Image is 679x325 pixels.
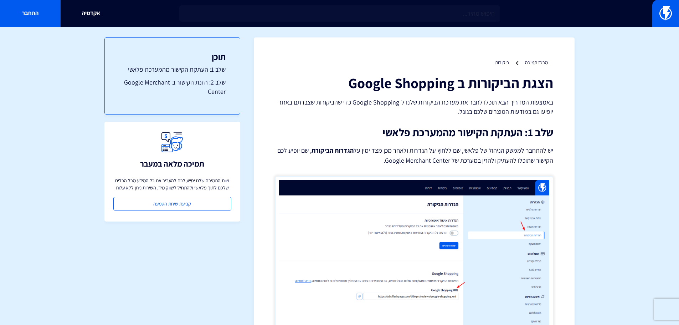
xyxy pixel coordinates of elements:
[113,177,231,191] p: צוות התמיכה שלנו יסייע לכם להעביר את כל המידע מכל הכלים שלכם לתוך פלאשי ולהתחיל לשווק מיד, השירות...
[275,98,553,116] p: באמצעות המדריך הבא תוכלו לחבר את מערכת הביקורות שלנו ל-Google Shopping כדי שהביקורות שצברתם באתר ...
[312,146,354,154] strong: הגדרות הביקורת
[140,159,204,168] h3: תמיכה מלאה במעבר
[113,197,231,210] a: קביעת שיחת הטמעה
[495,59,509,66] a: ביקורות
[119,52,226,61] h3: תוכן
[275,146,553,166] p: יש להתחבר לממשק הניהול של פלאשי, שם ללחוץ על הגדרות ולאחר מכן מצד ימין על , שם יופיע לכם הקישור ש...
[119,78,226,96] a: שלב 2: הזנת הקישור ב-Google Merchant Center
[179,5,500,22] input: חיפוש מהיר...
[119,65,226,74] a: שלב 1: העתקת הקישור מהמערכת פלאשי
[275,75,553,91] h1: הצגת הביקורות ב Google Shopping
[275,127,553,138] h2: שלב 1: העתקת הקישור מהמערכת פלאשי
[525,59,548,66] a: מרכז תמיכה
